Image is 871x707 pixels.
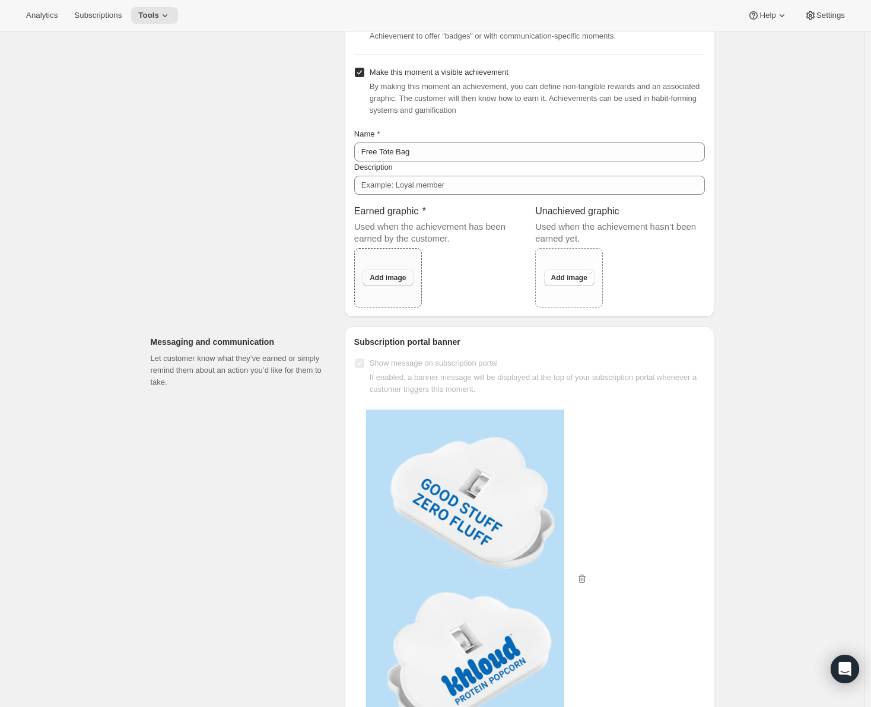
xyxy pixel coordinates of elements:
span: Analytics [26,11,58,20]
span: Add image [551,273,587,283]
button: Add image [544,270,595,286]
input: Example: Loyal member [354,142,705,161]
span: Help [759,11,775,20]
button: Subscriptions [67,7,129,24]
p: Used when the achievement hasn’t been earned yet. [535,221,704,245]
span: Description [354,163,393,172]
div: Open Intercom Messenger [831,655,859,683]
p: Unachieved graphic [535,202,704,221]
button: Settings [797,7,852,24]
span: Show message on subscription portal [370,359,498,367]
span: Tools [138,11,159,20]
p: Used when the achievement has been earned by the customer. [354,221,523,245]
button: Add image [363,270,413,286]
span: Settings [816,11,845,20]
span: Make this moment a visible achievement [370,68,508,77]
h2: Subscription portal banner [354,336,705,348]
span: Name [354,129,375,138]
button: Tools [131,7,178,24]
span: Add image [370,273,406,283]
button: Help [740,7,794,24]
input: Example: Loyal member [354,176,705,195]
p: Let customer know what they’ve earned or simply remind them about an action you’d like for them t... [151,353,326,388]
button: Analytics [19,7,65,24]
p: Earned graphic [354,202,523,221]
h2: Messaging and communication [151,336,326,348]
span: If enabled, a banner message will be displayed at the top of your subscription portal whenever a ... [370,373,697,394]
span: By making this moment an achievement, you can define non-tangible rewards and an associated graph... [370,82,700,115]
span: Subscriptions [74,11,122,20]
